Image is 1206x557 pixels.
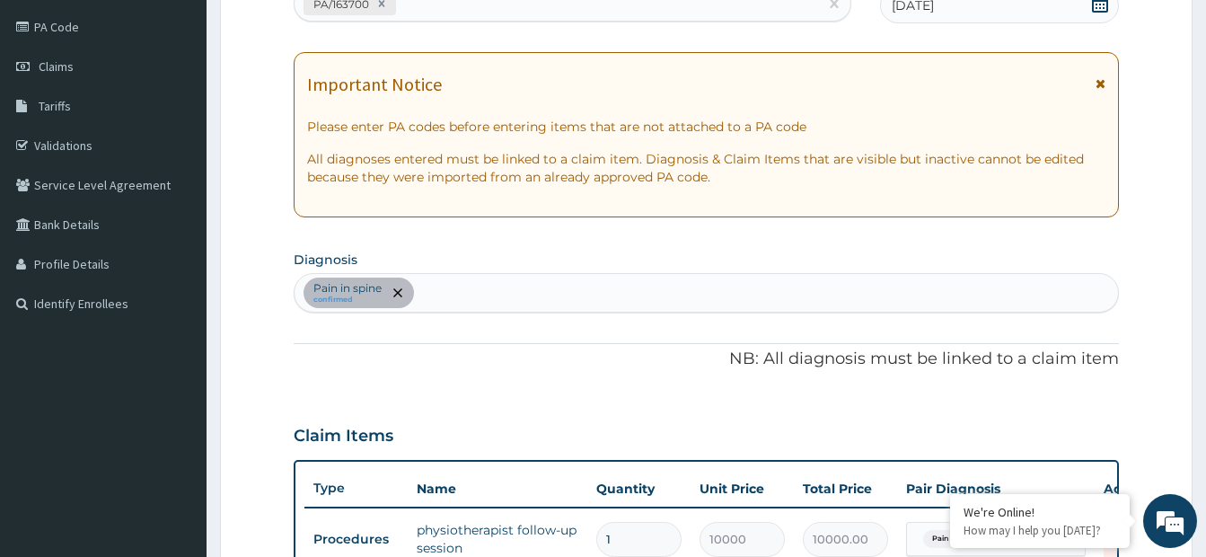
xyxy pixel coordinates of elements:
[39,58,74,75] span: Claims
[691,471,794,507] th: Unit Price
[295,9,338,52] div: Minimize live chat window
[897,471,1095,507] th: Pair Diagnosis
[294,348,1119,371] p: NB: All diagnosis must be linked to a claim item
[9,368,342,431] textarea: Type your message and hit 'Enter'
[294,251,357,269] label: Diagnosis
[307,118,1105,136] p: Please enter PA codes before entering items that are not attached to a PA code
[408,471,587,507] th: Name
[964,504,1116,520] div: We're Online!
[294,427,393,446] h3: Claim Items
[587,471,691,507] th: Quantity
[313,281,382,296] p: Pain in spine
[1095,471,1184,507] th: Actions
[307,150,1105,186] p: All diagnoses entered must be linked to a claim item. Diagnosis & Claim Items that are visible bu...
[964,523,1116,538] p: How may I help you today?
[313,296,382,305] small: confirmed
[307,75,442,94] h1: Important Notice
[304,472,408,505] th: Type
[304,523,408,556] td: Procedures
[39,98,71,114] span: Tariffs
[794,471,897,507] th: Total Price
[104,165,248,347] span: We're online!
[33,90,73,135] img: d_794563401_company_1708531726252_794563401
[923,530,986,548] span: Pain in spine
[390,285,406,301] span: remove selection option
[93,101,302,124] div: Chat with us now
